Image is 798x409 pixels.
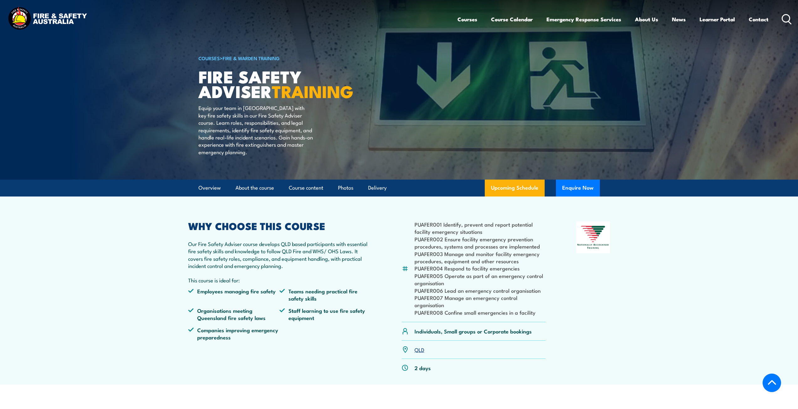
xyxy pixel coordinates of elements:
[415,287,546,294] li: PUAFER006 Lead an emergency control organisation
[415,328,532,335] p: Individuals, Small groups or Corporate bookings
[415,221,546,235] li: PUAFER001 Identify, prevent and report potential facility emergency situations
[635,11,658,28] a: About Us
[368,180,387,196] a: Delivery
[415,294,546,309] li: PUAFER007 Manage an emergency control organisation
[279,287,371,302] li: Teams needing practical fire safety skills
[485,180,545,197] a: Upcoming Schedule
[415,364,431,371] p: 2 days
[188,326,280,341] li: Companies improving emergency preparedness
[415,265,546,272] li: PUAFER004 Respond to facility emergencies
[556,180,600,197] button: Enquire Now
[235,180,274,196] a: About the course
[415,272,546,287] li: PUAFER005 Operate as part of an emergency control organisation
[279,307,371,322] li: Staff learning to use fire safety equipment
[289,180,323,196] a: Course content
[672,11,686,28] a: News
[198,69,353,98] h1: FIRE SAFETY ADVISER
[188,221,371,230] h2: WHY CHOOSE THIS COURSE
[198,180,221,196] a: Overview
[547,11,621,28] a: Emergency Response Services
[272,78,353,104] strong: TRAINING
[415,309,546,316] li: PUAFER008 Confine small emergencies in a facility
[188,307,280,322] li: Organisations meeting Queensland fire safety laws
[198,54,353,62] h6: >
[188,287,280,302] li: Employees managing fire safety
[188,276,371,284] p: This course is ideal for:
[491,11,533,28] a: Course Calendar
[749,11,769,28] a: Contact
[338,180,353,196] a: Photos
[188,240,371,270] p: Our Fire Safety Adviser course develops QLD based participants with essential fire safety skills ...
[198,55,220,61] a: COURSES
[700,11,735,28] a: Learner Portal
[198,104,313,155] p: Equip your team in [GEOGRAPHIC_DATA] with key fire safety skills in our Fire Safety Adviser cours...
[223,55,280,61] a: Fire & Warden Training
[415,346,424,353] a: QLD
[457,11,477,28] a: Courses
[576,221,610,253] img: Nationally Recognised Training logo.
[415,235,546,250] li: PUAFER002 Ensure facility emergency prevention procedures, systems and processes are implemented
[415,250,546,265] li: PUAFER003 Manage and monitor facility emergency procedures, equipment and other resources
